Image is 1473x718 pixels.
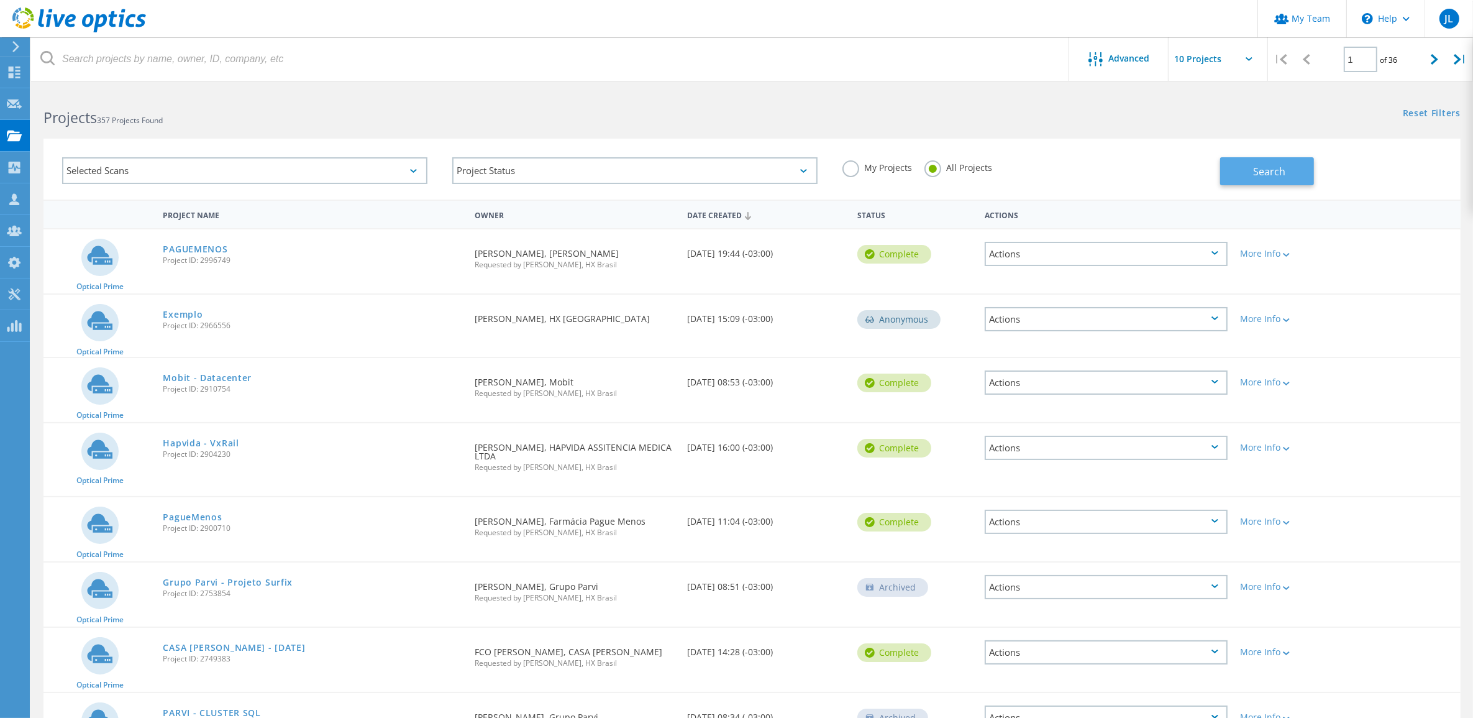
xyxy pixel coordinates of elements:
[163,385,462,393] span: Project ID: 2910754
[985,307,1228,331] div: Actions
[76,681,124,689] span: Optical Prime
[31,37,1070,81] input: Search projects by name, owner, ID, company, etc
[12,26,146,35] a: Live Optics Dashboard
[1240,249,1341,258] div: More Info
[1240,443,1341,452] div: More Info
[857,578,928,597] div: Archived
[857,513,931,532] div: Complete
[163,709,260,717] a: PARVI - CLUSTER SQL
[163,655,462,663] span: Project ID: 2749383
[468,358,681,410] div: [PERSON_NAME], Mobit
[1109,54,1150,63] span: Advanced
[1448,37,1473,81] div: |
[681,563,851,604] div: [DATE] 08:51 (-03:00)
[985,575,1228,599] div: Actions
[1240,315,1341,323] div: More Info
[475,529,675,536] span: Requested by [PERSON_NAME], HX Brasil
[76,283,124,290] span: Optical Prime
[163,374,252,382] a: Mobit - Datacenter
[1268,37,1293,81] div: |
[857,245,931,264] div: Complete
[76,551,124,558] span: Optical Prime
[163,257,462,264] span: Project ID: 2996749
[857,374,931,392] div: Complete
[985,510,1228,534] div: Actions
[1240,582,1341,591] div: More Info
[163,451,462,458] span: Project ID: 2904230
[851,203,978,226] div: Status
[475,261,675,269] span: Requested by [PERSON_NAME], HX Brasil
[857,310,941,329] div: Anonymous
[1362,13,1373,24] svg: \n
[163,310,203,319] a: Exemplo
[978,203,1234,226] div: Actions
[157,203,468,226] div: Project Name
[163,643,305,652] a: CASA [PERSON_NAME] - [DATE]
[468,229,681,281] div: [PERSON_NAME], [PERSON_NAME]
[681,423,851,464] div: [DATE] 16:00 (-03:00)
[681,229,851,270] div: [DATE] 19:44 (-03:00)
[97,115,163,126] span: 357 Projects Found
[1380,55,1398,65] span: of 36
[76,477,124,484] span: Optical Prime
[985,640,1228,665] div: Actions
[1240,517,1341,526] div: More Info
[62,157,427,184] div: Selected Scans
[681,497,851,538] div: [DATE] 11:04 (-03:00)
[468,203,681,226] div: Owner
[475,390,675,397] span: Requested by [PERSON_NAME], HX Brasil
[1254,165,1286,178] span: Search
[163,439,239,448] a: Hapvida - VxRail
[452,157,818,184] div: Project Status
[857,643,931,662] div: Complete
[76,412,124,419] span: Optical Prime
[76,616,124,624] span: Optical Prime
[475,464,675,471] span: Requested by [PERSON_NAME], HX Brasil
[163,513,222,522] a: PagueMenos
[681,628,851,669] div: [DATE] 14:28 (-03:00)
[468,563,681,614] div: [PERSON_NAME], Grupo Parvi
[985,436,1228,460] div: Actions
[842,160,912,172] label: My Projects
[985,371,1228,395] div: Actions
[1240,648,1341,656] div: More Info
[163,590,462,597] span: Project ID: 2753854
[76,348,124,356] span: Optical Prime
[1444,14,1453,24] span: JL
[1240,378,1341,387] div: More Info
[163,322,462,329] span: Project ID: 2966556
[163,245,227,254] a: PAGUEMENOS
[475,660,675,667] span: Requested by [PERSON_NAME], HX Brasil
[163,525,462,532] span: Project ID: 2900710
[681,358,851,399] div: [DATE] 08:53 (-03:00)
[985,242,1228,266] div: Actions
[468,423,681,484] div: [PERSON_NAME], HAPVIDA ASSITENCIA MEDICA LTDA
[163,578,293,587] a: Grupo Parvi - Projeto Surfix
[681,203,851,226] div: Date Created
[1220,157,1314,185] button: Search
[43,108,97,127] b: Projects
[468,497,681,549] div: [PERSON_NAME], Farmácia Pague Menos
[1403,109,1461,119] a: Reset Filters
[468,628,681,679] div: FCO [PERSON_NAME], CASA [PERSON_NAME]
[857,439,931,458] div: Complete
[924,160,992,172] label: All Projects
[475,594,675,602] span: Requested by [PERSON_NAME], HX Brasil
[681,295,851,336] div: [DATE] 15:09 (-03:00)
[468,295,681,336] div: [PERSON_NAME], HX [GEOGRAPHIC_DATA]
